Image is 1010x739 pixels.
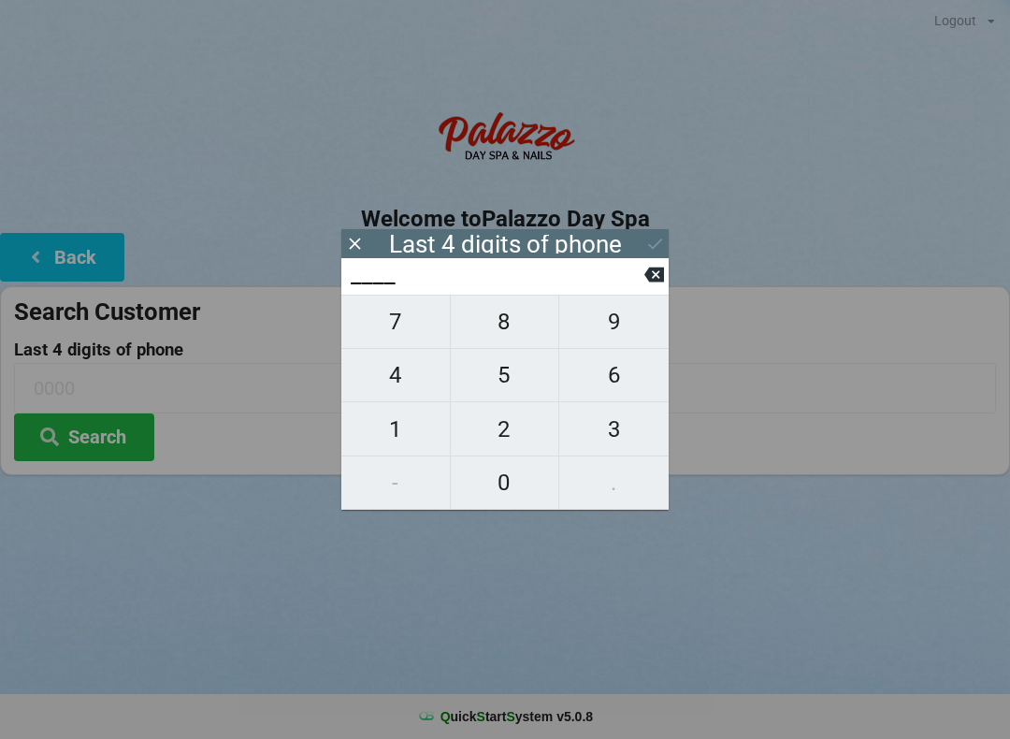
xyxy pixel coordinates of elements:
span: 6 [559,355,669,395]
button: 2 [451,402,560,456]
div: Last 4 digits of phone [389,235,622,254]
span: 2 [451,410,559,449]
button: 5 [451,349,560,402]
span: 4 [341,355,450,395]
button: 7 [341,295,451,349]
button: 9 [559,295,669,349]
span: 8 [451,302,559,341]
button: 6 [559,349,669,402]
button: 8 [451,295,560,349]
span: 0 [451,463,559,502]
button: 0 [451,456,560,510]
span: 3 [559,410,669,449]
button: 4 [341,349,451,402]
button: 1 [341,402,451,456]
span: 9 [559,302,669,341]
span: 7 [341,302,450,341]
span: 1 [341,410,450,449]
span: 5 [451,355,559,395]
button: 3 [559,402,669,456]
